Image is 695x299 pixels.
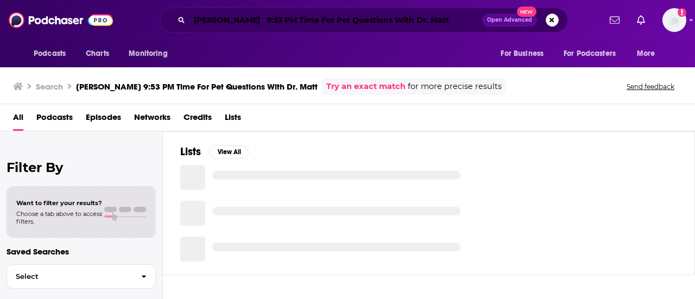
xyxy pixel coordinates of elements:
[482,14,537,27] button: Open AdvancedNew
[487,17,532,23] span: Open Advanced
[189,11,482,29] input: Search podcasts, credits, & more...
[326,80,406,93] a: Try an exact match
[160,8,568,33] div: Search podcasts, credits, & more...
[7,246,156,257] p: Saved Searches
[16,210,102,225] span: Choose a tab above to access filters.
[76,81,318,92] h3: [PERSON_NAME] 9:53 PM Time For Pet Questions With Dr. Matt
[13,109,23,131] a: All
[662,8,686,32] button: Show profile menu
[180,145,249,158] a: ListsView All
[7,273,132,280] span: Select
[184,109,212,131] a: Credits
[79,43,116,64] a: Charts
[16,199,102,207] span: Want to filter your results?
[86,109,121,131] a: Episodes
[34,46,66,61] span: Podcasts
[36,81,63,92] h3: Search
[517,7,536,17] span: New
[662,8,686,32] span: Logged in as arogers
[86,46,109,61] span: Charts
[225,109,241,131] a: Lists
[36,109,73,131] a: Podcasts
[629,43,669,64] button: open menu
[180,145,201,158] h2: Lists
[637,46,655,61] span: More
[662,8,686,32] img: User Profile
[7,264,156,289] button: Select
[134,109,170,131] a: Networks
[26,43,80,64] button: open menu
[623,82,678,91] button: Send feedback
[129,46,167,61] span: Monitoring
[557,43,631,64] button: open menu
[408,80,502,93] span: for more precise results
[501,46,544,61] span: For Business
[210,145,249,158] button: View All
[605,11,624,29] a: Show notifications dropdown
[633,11,649,29] a: Show notifications dropdown
[564,46,616,61] span: For Podcasters
[121,43,181,64] button: open menu
[493,43,557,64] button: open menu
[9,10,113,30] img: Podchaser - Follow, Share and Rate Podcasts
[7,160,156,175] h2: Filter By
[678,8,686,17] svg: Add a profile image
